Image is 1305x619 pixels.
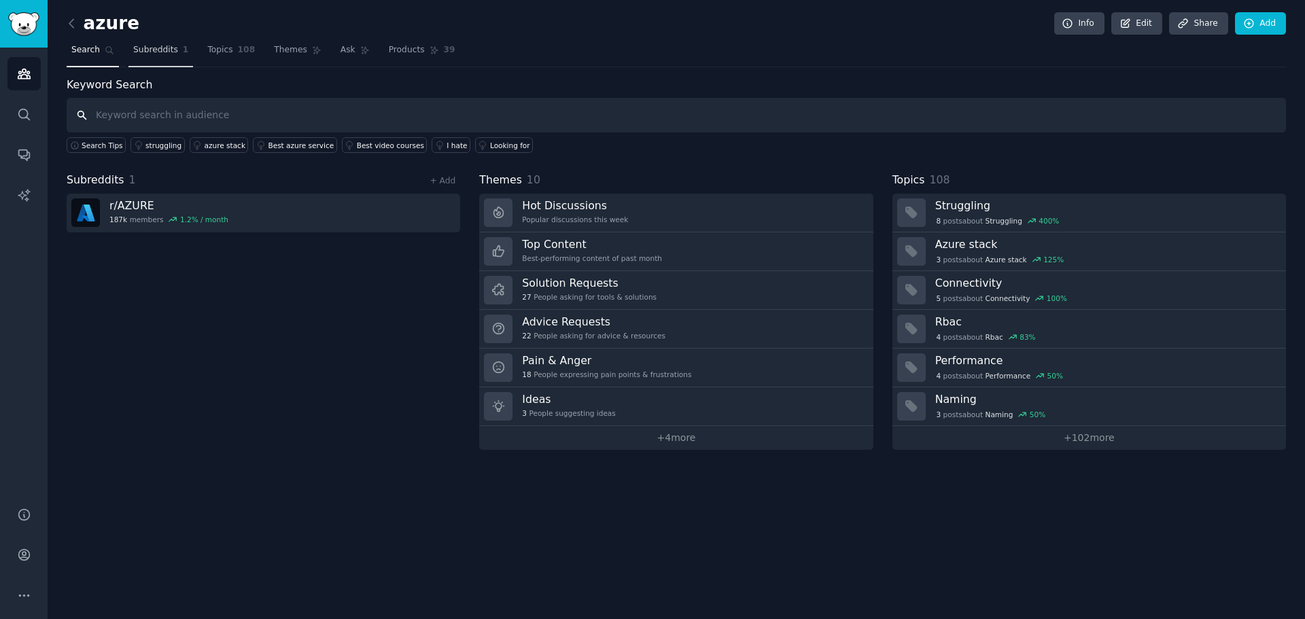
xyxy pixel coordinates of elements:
label: Keyword Search [67,78,152,91]
h3: Top Content [522,237,662,251]
a: azure stack [190,137,249,153]
a: Best azure service [253,137,336,153]
div: members [109,215,228,224]
a: +102more [892,426,1286,450]
input: Keyword search in audience [67,98,1286,132]
div: 1.2 % / month [180,215,228,224]
span: Rbac [986,332,1003,342]
h3: Azure stack [935,237,1276,251]
a: I hate [432,137,470,153]
a: Themes [269,39,326,67]
span: Subreddits [133,44,178,56]
a: Connectivity5postsaboutConnectivity100% [892,271,1286,310]
span: 18 [522,370,531,379]
span: Subreddits [67,172,124,189]
span: 10 [527,173,540,186]
div: azure stack [205,141,245,150]
h3: Ideas [522,392,615,406]
span: 39 [444,44,455,56]
a: Best video courses [342,137,428,153]
a: Performance4postsaboutPerformance50% [892,349,1286,387]
div: 125 % [1043,255,1064,264]
div: I hate [447,141,467,150]
a: Topics108 [203,39,260,67]
div: People asking for advice & resources [522,331,665,340]
span: 27 [522,292,531,302]
div: post s about [935,215,1060,227]
a: Add [1235,12,1286,35]
div: post s about [935,253,1065,266]
span: 108 [929,173,950,186]
a: Info [1054,12,1104,35]
a: Advice Requests22People asking for advice & resources [479,310,873,349]
a: Azure stack3postsaboutAzure stack125% [892,232,1286,271]
div: post s about [935,331,1037,343]
span: Performance [986,371,1031,381]
span: 108 [238,44,256,56]
h3: Hot Discussions [522,198,628,213]
div: Best-performing content of past month [522,253,662,263]
a: Pain & Anger18People expressing pain points & frustrations [479,349,873,387]
a: + Add [430,176,455,185]
div: post s about [935,408,1047,421]
div: post s about [935,370,1064,382]
span: Azure stack [986,255,1027,264]
span: 5 [936,294,941,303]
a: Top ContentBest-performing content of past month [479,232,873,271]
span: Topics [892,172,925,189]
a: Ideas3People suggesting ideas [479,387,873,426]
span: 3 [936,410,941,419]
span: Products [389,44,425,56]
span: Search [71,44,100,56]
span: Naming [986,410,1013,419]
a: Looking for [475,137,533,153]
span: 3 [936,255,941,264]
span: Ask [341,44,355,56]
div: People expressing pain points & frustrations [522,370,691,379]
a: Share [1169,12,1228,35]
div: Popular discussions this week [522,215,628,224]
h3: Solution Requests [522,276,657,290]
img: GummySearch logo [8,12,39,36]
div: post s about [935,292,1068,304]
a: Naming3postsaboutNaming50% [892,387,1286,426]
a: Ask [336,39,375,67]
span: 1 [129,173,136,186]
h3: Struggling [935,198,1276,213]
span: Themes [479,172,522,189]
a: struggling [130,137,185,153]
a: +4more [479,426,873,450]
div: 400 % [1039,216,1059,226]
h3: Connectivity [935,276,1276,290]
span: 4 [936,371,941,381]
h3: r/ AZURE [109,198,228,213]
a: Hot DiscussionsPopular discussions this week [479,194,873,232]
a: Products39 [384,39,460,67]
span: 3 [522,408,527,418]
div: People suggesting ideas [522,408,615,418]
div: 83 % [1020,332,1035,342]
h3: Rbac [935,315,1276,329]
span: 22 [522,331,531,340]
h3: Performance [935,353,1276,368]
h3: Pain & Anger [522,353,691,368]
h3: Naming [935,392,1276,406]
div: 50 % [1047,371,1063,381]
h2: azure [67,13,139,35]
div: Looking for [490,141,530,150]
div: 100 % [1047,294,1067,303]
span: 1 [183,44,189,56]
span: 8 [936,216,941,226]
a: Struggling8postsaboutStruggling400% [892,194,1286,232]
img: AZURE [71,198,100,227]
span: Struggling [986,216,1022,226]
div: Best video courses [357,141,424,150]
span: Connectivity [986,294,1030,303]
div: struggling [145,141,181,150]
h3: Advice Requests [522,315,665,329]
a: Subreddits1 [128,39,193,67]
span: 4 [936,332,941,342]
a: Edit [1111,12,1162,35]
div: People asking for tools & solutions [522,292,657,302]
a: Search [67,39,119,67]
